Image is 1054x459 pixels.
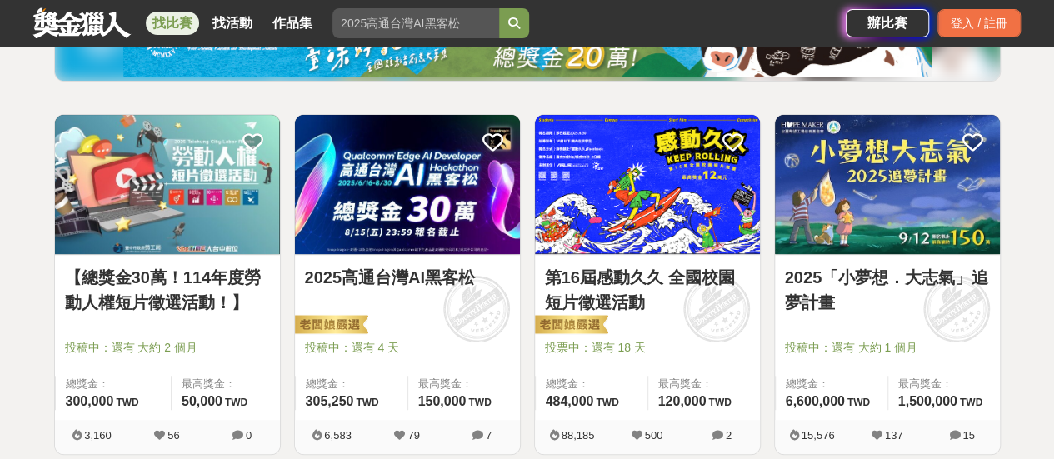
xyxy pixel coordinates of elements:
[546,394,594,408] span: 484,000
[658,394,707,408] span: 120,000
[802,429,835,442] span: 15,576
[65,339,270,357] span: 投稿中：還有 大約 2 個月
[246,429,252,442] span: 0
[486,429,492,442] span: 7
[960,397,982,408] span: TWD
[55,115,280,255] a: Cover Image
[846,9,929,37] a: 辦比賽
[786,394,845,408] span: 6,600,000
[775,115,1000,255] a: Cover Image
[898,394,957,408] span: 1,500,000
[167,429,179,442] span: 56
[295,115,520,254] img: Cover Image
[418,394,467,408] span: 150,000
[532,314,608,337] img: 老闆娘嚴選
[562,429,595,442] span: 88,185
[305,339,510,357] span: 投稿中：還有 4 天
[885,429,903,442] span: 137
[545,265,750,315] a: 第16屆感動久久 全國校園短片徵選活動
[535,115,760,255] a: Cover Image
[324,429,352,442] span: 6,583
[937,9,1021,37] div: 登入 / 註冊
[962,429,974,442] span: 15
[295,115,520,255] a: Cover Image
[847,397,870,408] span: TWD
[305,265,510,290] a: 2025高通台灣AI黑客松
[468,397,491,408] span: TWD
[407,429,419,442] span: 79
[292,314,368,337] img: 老闆娘嚴選
[775,115,1000,254] img: Cover Image
[356,397,378,408] span: TWD
[785,265,990,315] a: 2025「小夢想．大志氣」追夢計畫
[658,376,750,392] span: 最高獎金：
[726,429,732,442] span: 2
[66,394,114,408] span: 300,000
[898,376,990,392] span: 最高獎金：
[146,12,199,35] a: 找比賽
[206,12,259,35] a: 找活動
[545,339,750,357] span: 投票中：還有 18 天
[55,115,280,254] img: Cover Image
[596,397,618,408] span: TWD
[116,397,138,408] span: TWD
[785,339,990,357] span: 投稿中：還有 大約 1 個月
[266,12,319,35] a: 作品集
[84,429,112,442] span: 3,160
[786,376,877,392] span: 總獎金：
[535,115,760,254] img: Cover Image
[225,397,247,408] span: TWD
[708,397,731,408] span: TWD
[306,376,397,392] span: 總獎金：
[306,394,354,408] span: 305,250
[332,8,499,38] input: 2025高通台灣AI黑客松
[182,394,222,408] span: 50,000
[546,376,637,392] span: 總獎金：
[645,429,663,442] span: 500
[65,265,270,315] a: 【總獎金30萬！114年度勞動人權短片徵選活動！】
[182,376,270,392] span: 最高獎金：
[418,376,510,392] span: 最高獎金：
[66,376,161,392] span: 總獎金：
